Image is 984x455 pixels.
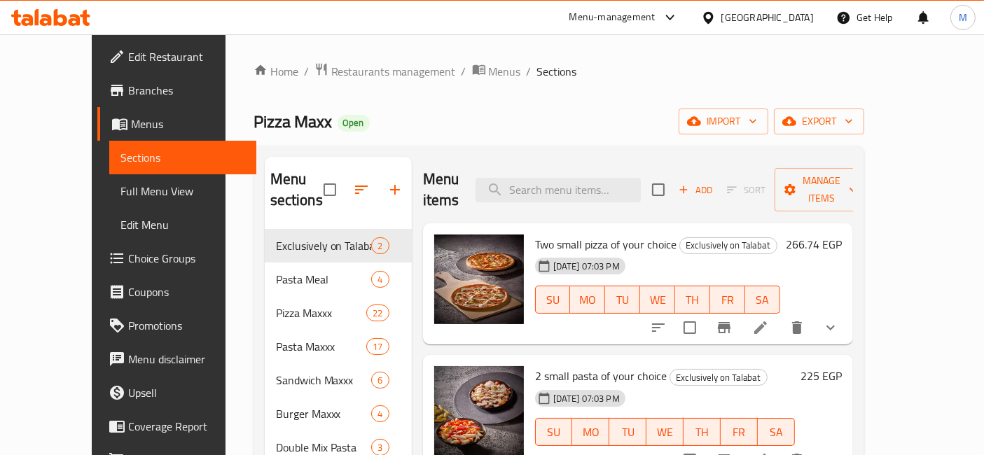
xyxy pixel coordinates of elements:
span: 3 [372,441,388,454]
h2: Menu items [423,169,459,211]
div: Exclusively on Talabat [679,237,777,254]
span: Exclusively on Talabat [680,237,777,253]
h6: 225 EGP [801,366,842,386]
li: / [304,63,309,80]
span: TU [615,422,641,442]
a: Edit menu item [752,319,769,336]
span: Menu disclaimer [128,351,245,367]
li: / [462,63,466,80]
button: FR [721,418,758,446]
div: [GEOGRAPHIC_DATA] [721,10,814,25]
span: Restaurants management [331,63,456,80]
span: Sandwich Maxxx [276,372,372,388]
span: Exclusively on Talabat [276,237,372,254]
button: WE [646,418,684,446]
button: MO [570,286,605,314]
div: Open [338,115,370,132]
div: items [371,405,389,422]
input: search [476,178,641,202]
span: SU [541,290,565,310]
h6: 266.74 EGP [786,234,842,254]
button: Branch-specific-item [707,311,741,344]
span: WE [652,422,678,442]
button: show more [814,311,847,344]
span: TH [681,290,705,310]
button: TU [609,418,646,446]
button: export [774,108,864,134]
div: Sandwich Maxxx6 [265,363,412,397]
span: 4 [372,273,388,286]
span: Menus [131,115,245,132]
span: Sort sections [345,173,378,206]
span: Coverage Report [128,418,245,435]
span: Full Menu View [120,183,245,199]
svg: Show Choices [822,319,839,336]
button: SA [745,286,780,314]
a: Sections [109,141,256,174]
img: Two small pizza of your choice [434,234,524,324]
div: Burger Maxxx4 [265,397,412,430]
span: Select all sections [315,175,345,204]
span: Edit Menu [120,216,245,233]
span: Add [677,182,714,198]
span: FR [716,290,740,310]
span: FR [726,422,752,442]
span: import [690,113,757,130]
div: Exclusively on Talabat2 [265,229,412,262]
span: SU [541,422,567,442]
a: Coverage Report [97,409,256,443]
span: TU [611,290,635,310]
span: Pizza Maxx [254,106,332,137]
span: Select to update [675,313,705,342]
button: TH [684,418,721,446]
span: Branches [128,82,245,99]
span: Sections [537,63,577,80]
div: items [371,237,389,254]
span: SA [763,422,789,442]
span: Two small pizza of your choice [535,234,677,255]
div: Exclusively on Talabat [670,369,768,386]
a: Branches [97,73,256,107]
span: [DATE] 07:03 PM [548,392,625,405]
button: MO [572,418,609,446]
span: Select section first [718,179,775,201]
button: sort-choices [642,311,675,344]
a: Menu disclaimer [97,342,256,376]
span: MO [576,290,600,310]
button: FR [710,286,745,314]
button: Add [673,179,718,201]
span: Exclusively on Talabat [670,370,767,386]
a: Edit Restaurant [97,40,256,73]
a: Menus [97,107,256,141]
span: Open [338,117,370,129]
span: Pasta Maxxx [276,338,367,355]
button: TH [675,286,710,314]
span: [DATE] 07:03 PM [548,260,625,273]
span: 2 small pasta of your choice [535,365,667,386]
span: Coupons [128,283,245,300]
span: WE [646,290,670,310]
button: SU [535,286,571,314]
button: import [679,108,768,134]
span: Sections [120,149,245,166]
span: TH [689,422,715,442]
div: items [366,304,389,321]
h2: Menu sections [270,169,324,211]
span: Pizza Maxxx [276,304,367,321]
span: Choice Groups [128,250,245,267]
span: export [785,113,853,130]
div: items [371,271,389,288]
span: 4 [372,407,388,421]
a: Upsell [97,376,256,409]
span: Select section [644,175,673,204]
button: SU [535,418,573,446]
span: Pasta Meal [276,271,372,288]
li: / [527,63,532,80]
span: MO [578,422,604,442]
nav: breadcrumb [254,62,864,80]
span: Promotions [128,317,245,334]
span: Add item [673,179,718,201]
